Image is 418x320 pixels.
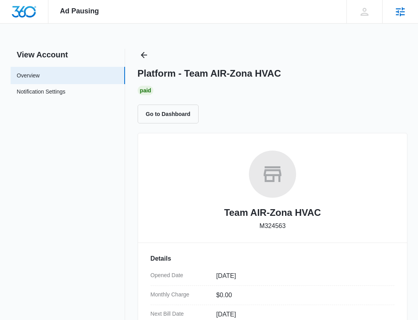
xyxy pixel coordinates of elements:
[216,291,389,300] dd: $0.00
[138,110,204,117] a: Go to Dashboard
[138,49,150,61] button: Back
[151,310,210,318] dt: Next Bill Date
[224,206,321,220] h2: Team AIR-Zona HVAC
[151,286,395,305] div: Monthly Charge$0.00
[17,88,66,98] a: Notification Settings
[151,291,210,299] dt: Monthly Charge
[216,310,389,319] dd: [DATE]
[216,271,389,281] dd: [DATE]
[60,7,99,15] span: Ad Pausing
[260,221,286,231] p: M324563
[151,271,210,280] dt: Opened Date
[138,68,281,79] h1: Platform - Team AIR-Zona HVAC
[151,254,395,263] h3: Details
[138,86,154,95] div: Paid
[11,49,125,61] h2: View Account
[138,105,199,123] button: Go to Dashboard
[17,72,40,80] a: Overview
[151,267,395,286] div: Opened Date[DATE]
